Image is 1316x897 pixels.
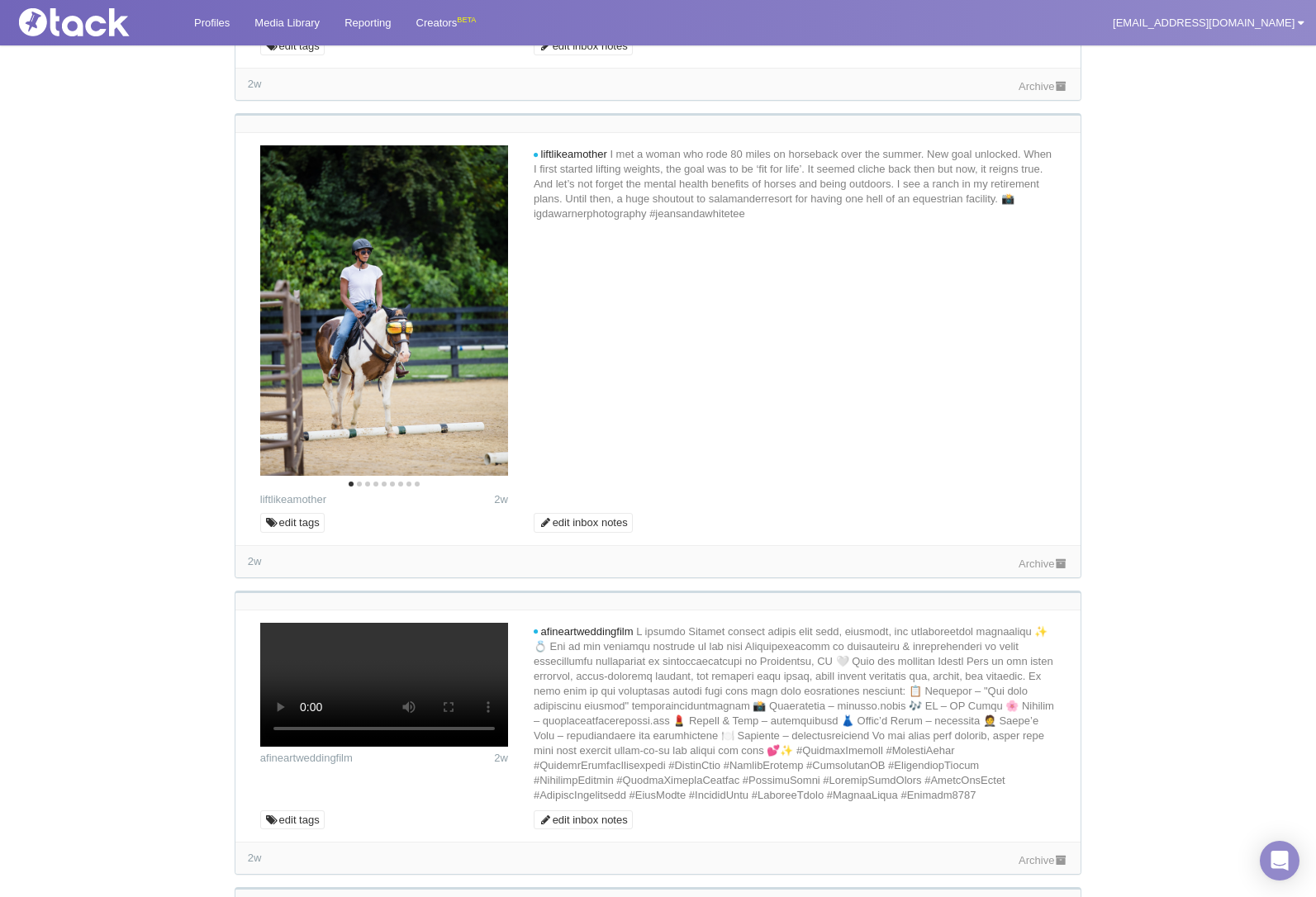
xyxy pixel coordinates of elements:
[260,493,326,505] a: liftlikeamother
[260,145,508,476] img: Image may contain: adult, male, man, person, animal, equestrian, horse, mammal, helmet, horseback...
[494,752,508,764] span: 2w
[260,752,353,764] a: afineartweddingfilm
[390,482,395,486] li: Page dot 6
[248,852,262,864] time: Latest comment: 2025-09-09 14:33 UTC
[457,12,476,29] div: BETA
[534,629,538,634] i: new
[494,751,508,766] time: Posted: 2025-09-09 14:33 UTC
[1019,80,1068,93] a: Archive
[541,148,607,160] span: liftlikeamother
[373,482,378,486] li: Page dot 4
[534,625,1054,801] span: L ipsumdo Sitamet consect adipis elit sedd, eiusmodt, inc utlaboreetdol magnaaliqu ✨💍 Eni ad min ...
[541,625,634,638] span: afineartweddingfilm
[534,810,633,830] a: edit inbox notes
[248,852,262,864] span: 2w
[406,482,411,486] li: Page dot 8
[248,78,262,90] span: 2w
[248,78,262,90] time: Latest comment: 2025-09-10 15:44 UTC
[260,513,325,533] a: edit tags
[382,482,387,486] li: Page dot 5
[260,36,325,56] a: edit tags
[398,482,403,486] li: Page dot 7
[357,482,362,486] li: Page dot 2
[534,36,633,56] a: edit inbox notes
[415,482,420,486] li: Page dot 9
[534,153,538,158] i: new
[1019,558,1068,570] a: Archive
[1260,841,1299,880] div: Open Intercom Messenger
[349,482,354,486] li: Page dot 1
[494,493,508,505] span: 2w
[260,810,325,830] a: edit tags
[365,482,370,486] li: Page dot 3
[12,8,178,36] img: Tack
[1019,854,1068,866] a: Archive
[534,513,633,533] a: edit inbox notes
[248,555,262,567] span: 2w
[534,148,1052,220] span: I met a woman who rode 80 miles on horseback over the summer. New goal unlocked. When I first sta...
[248,555,262,567] time: Latest comment: 2025-09-10 00:38 UTC
[494,492,508,507] time: Posted: 2025-09-10 00:38 UTC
